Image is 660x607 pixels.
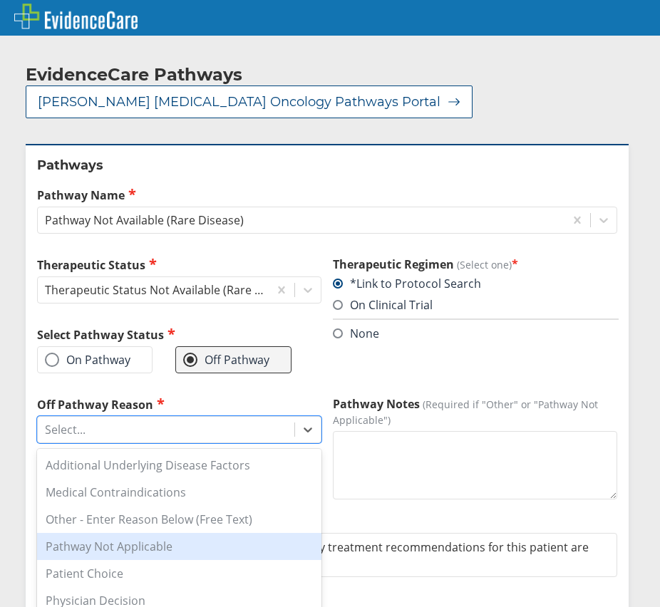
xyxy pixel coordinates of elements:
div: Patient Choice [37,560,321,587]
h3: Therapeutic Regimen [333,256,617,272]
div: Other - Enter Reason Below (Free Text) [37,506,321,533]
label: Off Pathway Reason [37,396,321,413]
span: (Required if "Other" or "Pathway Not Applicable") [333,398,598,427]
div: Therapeutic Status Not Available (Rare Disease) [45,282,270,298]
span: [PERSON_NAME] [MEDICAL_DATA] Oncology Pathways Portal [38,93,440,110]
label: Off Pathway [183,353,269,367]
h2: Pathways [37,157,617,174]
label: None [333,326,379,341]
label: Therapeutic Status [37,256,321,273]
div: Pathway Not Applicable [37,533,321,560]
h2: Select Pathway Status [37,326,321,343]
label: Pathway Notes [333,396,617,427]
div: Pathway Not Available (Rare Disease) [45,212,244,228]
span: (Select one) [457,258,512,271]
label: On Pathway [45,353,130,367]
div: Additional Underlying Disease Factors [37,452,321,479]
h2: EvidenceCare Pathways [26,64,242,85]
div: Medical Contraindications [37,479,321,506]
label: *Link to Protocol Search [333,276,481,291]
button: [PERSON_NAME] [MEDICAL_DATA] Oncology Pathways Portal [26,85,473,118]
label: On Clinical Trial [333,297,433,313]
div: Select... [45,422,86,437]
label: Pathway Name [37,187,617,203]
img: EvidenceCare [14,4,138,29]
